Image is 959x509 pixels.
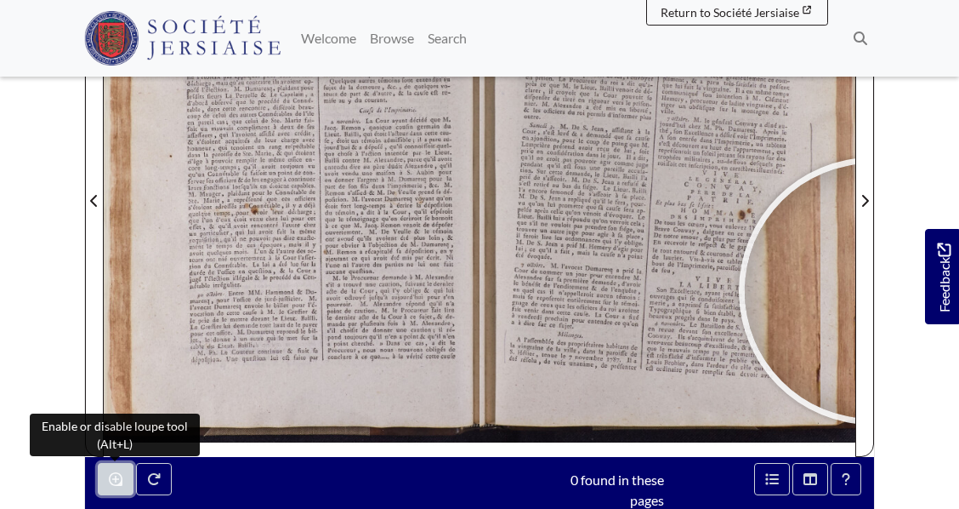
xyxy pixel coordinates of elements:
span: Feedback [933,243,954,312]
img: Société Jersiaise [84,11,281,66]
a: Search [421,21,474,55]
button: Help [831,463,861,495]
a: Would you like to provide feedback? [925,229,959,324]
span: Return to Société Jersiaise [661,5,799,20]
a: Browse [363,21,421,55]
a: Société Jersiaise logo [84,7,281,70]
button: Open metadata window [754,463,790,495]
button: Rotate the book [136,463,172,495]
div: Enable or disable loupe tool (Alt+L) [30,414,200,456]
button: Thumbnails [792,463,828,495]
a: Welcome [294,21,363,55]
button: Enable or disable loupe tool (Alt+L) [98,463,133,495]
